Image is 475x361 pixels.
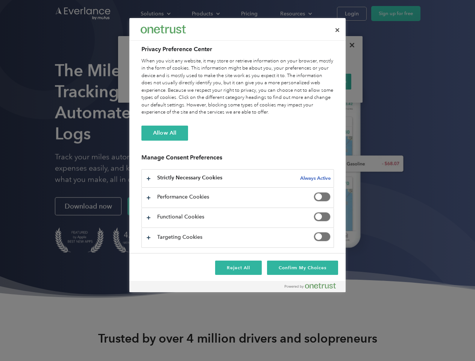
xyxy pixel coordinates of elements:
[285,283,336,289] img: Powered by OneTrust Opens in a new Tab
[129,18,346,292] div: Preference center
[141,45,334,54] h2: Privacy Preference Center
[141,154,334,165] h3: Manage Consent Preferences
[141,25,186,33] img: Everlance
[267,261,338,275] button: Confirm My Choices
[141,22,186,37] div: Everlance
[141,58,334,116] div: When you visit any website, it may store or retrieve information on your browser, mostly in the f...
[141,126,188,141] button: Allow All
[129,18,346,292] div: Privacy Preference Center
[215,261,262,275] button: Reject All
[329,22,346,38] button: Close
[285,283,342,292] a: Powered by OneTrust Opens in a new Tab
